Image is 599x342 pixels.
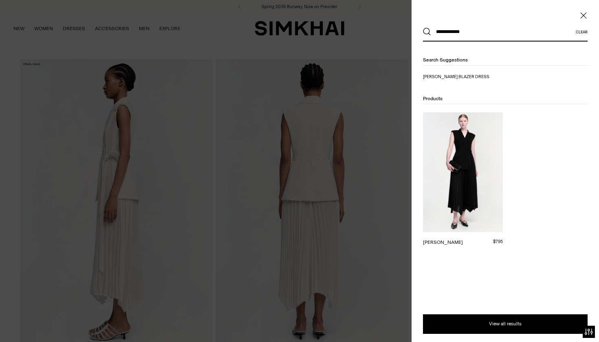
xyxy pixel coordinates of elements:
[423,112,503,246] a: Helena Dress [PERSON_NAME] $795
[423,96,443,101] span: Products
[579,11,588,20] button: Close
[423,74,503,80] a: helena combo blazer dress
[493,239,503,244] span: $795
[423,28,431,36] button: Search
[576,30,588,34] button: Clear
[431,23,576,41] input: What are you looking for?
[423,239,463,246] div: [PERSON_NAME]
[423,57,468,63] span: Search suggestions
[423,314,588,334] button: View all results
[423,74,489,79] span: [PERSON_NAME] blazer dress
[423,112,503,232] img: Helena Dress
